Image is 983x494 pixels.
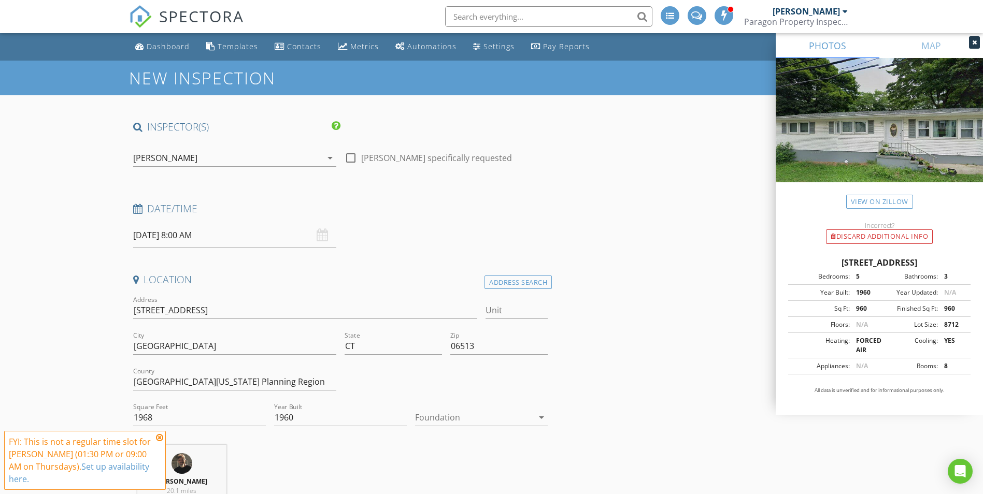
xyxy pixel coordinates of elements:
div: Year Updated: [879,288,938,297]
div: Discard Additional info [826,229,933,244]
div: FYI: This is not a regular time slot for [PERSON_NAME] (01:30 PM or 09:00 AM on Thursdays). [9,435,153,485]
a: Templates [202,37,262,56]
div: Settings [483,41,515,51]
div: 8 [938,361,967,371]
a: View on Zillow [846,195,913,209]
div: Paragon Property Inspections LLC. [744,17,848,27]
a: Dashboard [131,37,194,56]
img: a67fc3151f9e4c698c65e045f8510b97.jpeg [172,453,192,474]
div: Finished Sq Ft: [879,304,938,313]
div: Year Built: [791,288,850,297]
h4: INSPECTOR(S) [133,120,340,134]
span: N/A [856,361,868,370]
i: arrow_drop_down [535,411,548,424]
a: Metrics [334,37,383,56]
div: 960 [850,304,879,313]
h4: Location [133,273,548,286]
div: Cooling: [879,336,938,355]
div: [PERSON_NAME] [773,6,840,17]
div: Bedrooms: [791,272,850,281]
img: The Best Home Inspection Software - Spectora [129,5,152,28]
div: [PERSON_NAME] [133,153,197,163]
div: YES [938,336,967,355]
div: Rooms: [879,361,938,371]
div: Bathrooms: [879,272,938,281]
a: MAP [879,33,983,58]
div: Sq Ft: [791,304,850,313]
div: Automations [407,41,457,51]
h4: Date/Time [133,202,548,215]
div: Dashboard [147,41,190,51]
div: Appliances: [791,361,850,371]
div: Metrics [350,41,379,51]
div: 5 [850,272,879,281]
span: N/A [856,320,868,329]
div: Pay Reports [543,41,590,51]
a: Automations (Advanced) [391,37,461,56]
div: Lot Size: [879,320,938,329]
div: Floors: [791,320,850,329]
div: 1960 [850,288,879,297]
div: Address Search [485,275,552,289]
div: 960 [938,304,967,313]
input: Search everything... [445,6,652,27]
input: Select date [133,223,336,248]
i: arrow_drop_down [324,152,336,164]
div: 8712 [938,320,967,329]
img: streetview [776,58,983,207]
p: All data is unverified and for informational purposes only. [788,387,971,394]
div: [STREET_ADDRESS] [788,256,971,269]
div: FORCED AIR [850,336,879,355]
div: Contacts [287,41,321,51]
label: [PERSON_NAME] specifically requested [361,153,512,163]
div: Incorrect? [776,221,983,229]
div: Heating: [791,336,850,355]
h1: New Inspection [129,69,359,87]
div: Templates [218,41,258,51]
span: N/A [944,288,956,297]
div: Open Intercom Messenger [948,459,973,484]
a: Pay Reports [527,37,594,56]
strong: [PERSON_NAME] [156,477,207,486]
a: SPECTORA [129,14,244,36]
div: 3 [938,272,967,281]
span: SPECTORA [159,5,244,27]
a: Support Center [773,37,852,56]
a: Settings [469,37,519,56]
a: PHOTOS [776,33,879,58]
a: Contacts [270,37,325,56]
